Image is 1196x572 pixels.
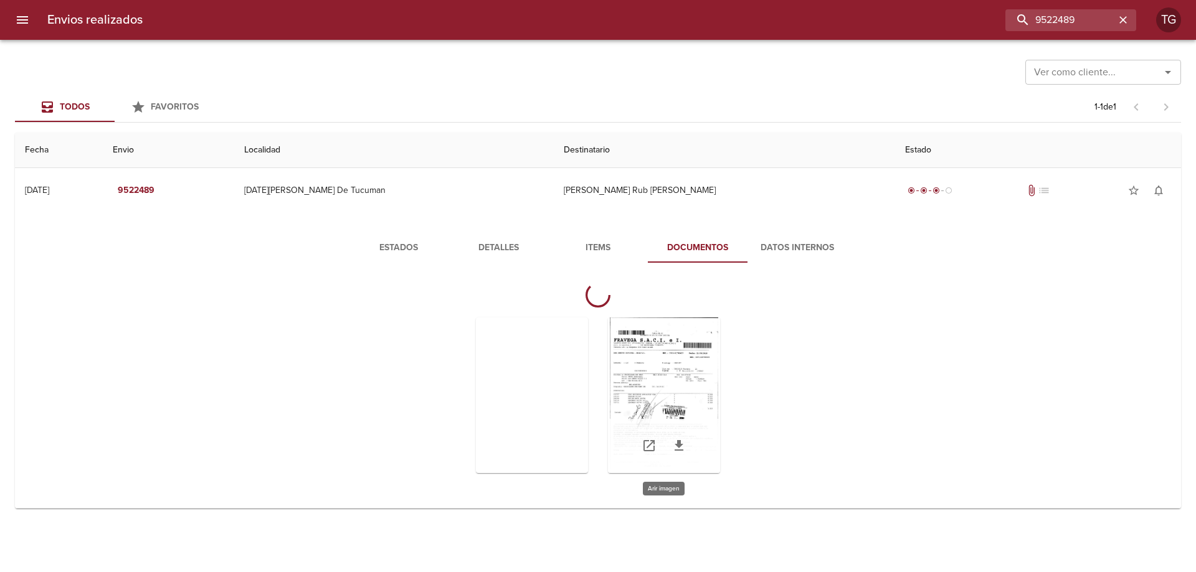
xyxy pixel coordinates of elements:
[118,183,154,199] em: 9522489
[1094,101,1116,113] p: 1 - 1 de 1
[655,240,740,256] span: Documentos
[585,282,612,309] div: Creando pdf...
[349,233,847,263] div: Tabs detalle de guia
[234,133,553,168] th: Localidad
[1025,184,1038,197] span: Tiene documentos adjuntos
[1156,7,1181,32] div: TG
[15,133,1181,509] table: Tabla de envíos del cliente
[234,168,553,213] td: [DATE][PERSON_NAME] De Tucuman
[7,5,37,35] button: menu
[1127,184,1140,197] span: star_border
[1038,184,1050,197] span: No tiene pedido asociado
[556,240,640,256] span: Items
[554,168,895,213] td: [PERSON_NAME] Rub [PERSON_NAME]
[25,185,49,195] div: [DATE]
[908,187,915,194] span: radio_button_checked
[1152,184,1165,197] span: notifications_none
[60,101,90,112] span: Todos
[476,317,588,473] div: Arir imagen
[1159,63,1177,81] button: Abrir
[755,240,840,256] span: Datos Internos
[634,431,664,461] a: Abrir
[1156,7,1181,32] div: Abrir información de usuario
[356,240,441,256] span: Estados
[1121,178,1146,203] button: Agregar a favoritos
[15,92,214,122] div: Tabs Envios
[456,240,541,256] span: Detalles
[103,133,235,168] th: Envio
[554,133,895,168] th: Destinatario
[113,179,159,202] button: 9522489
[920,187,928,194] span: radio_button_checked
[945,187,952,194] span: radio_button_unchecked
[151,101,199,112] span: Favoritos
[905,184,955,197] div: En viaje
[1146,178,1171,203] button: Activar notificaciones
[933,187,940,194] span: radio_button_checked
[15,133,103,168] th: Fecha
[1121,100,1151,113] span: Pagina anterior
[895,133,1181,168] th: Estado
[47,10,143,30] h6: Envios realizados
[1005,9,1115,31] input: buscar
[1151,92,1181,122] span: Pagina siguiente
[664,431,694,461] a: Descargar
